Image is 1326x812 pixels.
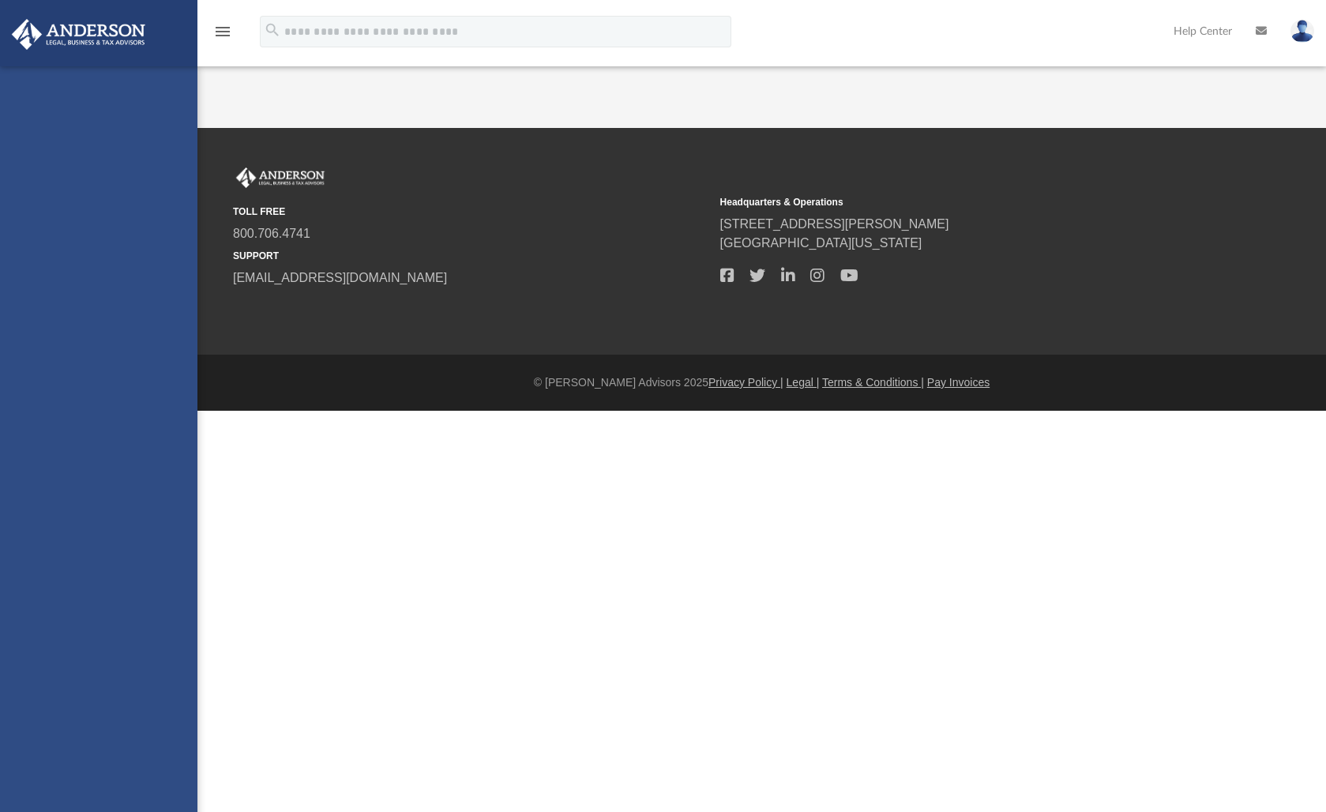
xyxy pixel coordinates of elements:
[927,376,990,389] a: Pay Invoices
[213,30,232,41] a: menu
[7,19,150,50] img: Anderson Advisors Platinum Portal
[720,217,949,231] a: [STREET_ADDRESS][PERSON_NAME]
[720,195,1196,209] small: Headquarters & Operations
[1290,20,1314,43] img: User Pic
[708,376,783,389] a: Privacy Policy |
[233,271,447,284] a: [EMAIL_ADDRESS][DOMAIN_NAME]
[233,249,709,263] small: SUPPORT
[233,205,709,219] small: TOLL FREE
[197,374,1326,391] div: © [PERSON_NAME] Advisors 2025
[213,22,232,41] i: menu
[233,227,310,240] a: 800.706.4741
[264,21,281,39] i: search
[822,376,924,389] a: Terms & Conditions |
[787,376,820,389] a: Legal |
[720,236,922,250] a: [GEOGRAPHIC_DATA][US_STATE]
[233,167,328,188] img: Anderson Advisors Platinum Portal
